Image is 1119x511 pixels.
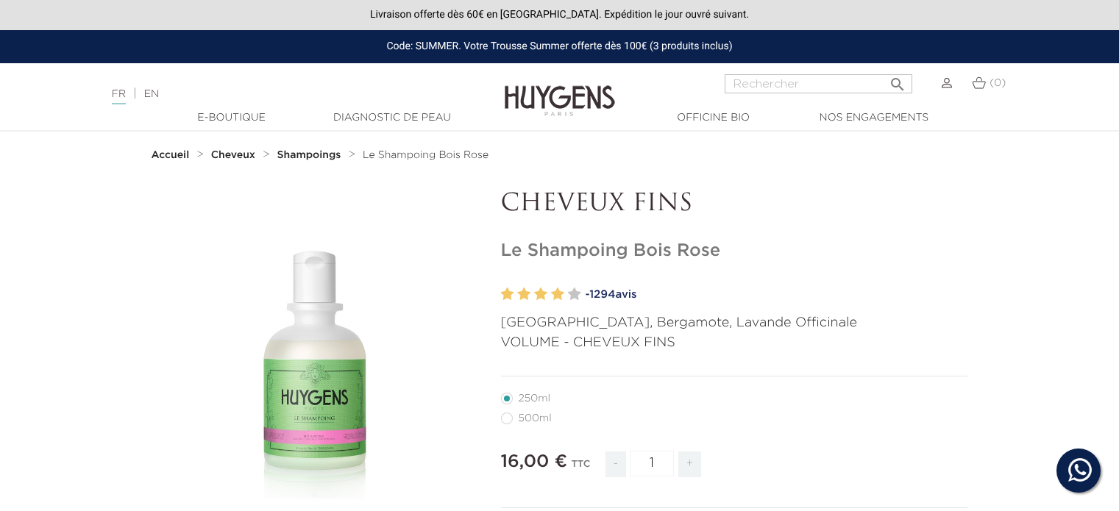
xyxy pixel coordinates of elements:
strong: Shampoings [277,150,341,160]
a: EN [144,89,159,99]
label: 250ml [501,393,568,404]
a: -1294avis [586,284,968,306]
strong: Cheveux [211,150,255,160]
label: 5 [568,284,581,305]
a: E-Boutique [158,110,305,126]
img: Huygens [505,62,615,118]
input: Quantité [630,451,674,476]
button:  [884,70,911,90]
a: Shampoings [277,149,345,161]
label: 1 [501,284,514,305]
label: 2 [517,284,530,305]
div: TTC [571,449,590,488]
a: Nos engagements [800,110,948,126]
a: Le Shampoing Bois Rose [363,149,489,161]
a: FR [112,89,126,104]
label: 4 [551,284,564,305]
span: - [605,451,626,477]
h1: Le Shampoing Bois Rose [501,240,968,262]
p: CHEVEUX FINS [501,190,968,218]
span: + [678,451,702,477]
input: Rechercher [725,74,912,93]
label: 3 [534,284,547,305]
span: 1294 [589,289,615,300]
a: Diagnostic de peau [319,110,466,126]
p: [GEOGRAPHIC_DATA], Bergamote, Lavande Officinale [501,313,968,333]
a: Officine Bio [640,110,787,126]
span: 16,00 € [501,453,567,471]
a: Accueil [152,149,193,161]
strong: Accueil [152,150,190,160]
label: 500ml [501,412,569,424]
div: | [104,85,455,103]
a: Cheveux [211,149,259,161]
i:  [889,71,906,89]
span: Le Shampoing Bois Rose [363,150,489,160]
span: (0) [990,78,1006,88]
p: VOLUME - CHEVEUX FINS [501,333,968,353]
